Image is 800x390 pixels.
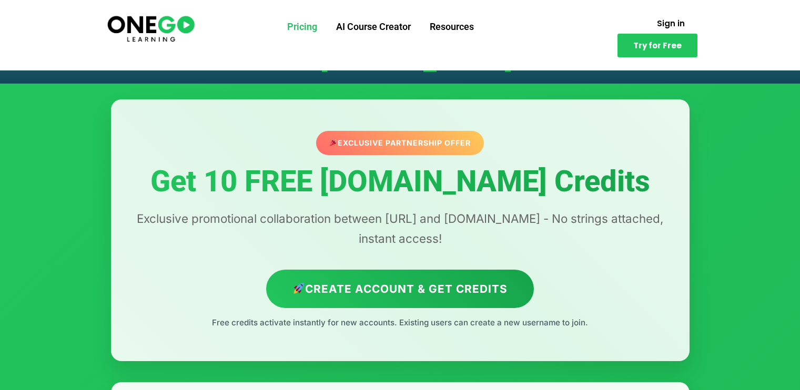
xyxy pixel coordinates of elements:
h1: Get 10 FREE [DOMAIN_NAME] Credits! [121,50,679,72]
img: 🎉 [330,139,337,146]
h1: Get 10 FREE [DOMAIN_NAME] Credits [132,166,669,198]
img: 🚀 [293,283,305,294]
a: Sign in [644,13,697,34]
a: Create Account & Get Credits [266,270,534,308]
span: Try for Free [633,42,682,49]
div: Exclusive Partnership Offer [316,131,484,155]
p: Free credits activate instantly for new accounts. Existing users can create a new username to join. [132,316,669,330]
a: Try for Free [617,34,697,57]
a: AI Course Creator [327,13,420,40]
p: Exclusive promotional collaboration between [URL] and [DOMAIN_NAME] - No strings attached, instan... [132,209,669,249]
a: Pricing [278,13,327,40]
span: Sign in [657,19,685,27]
a: Resources [420,13,483,40]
